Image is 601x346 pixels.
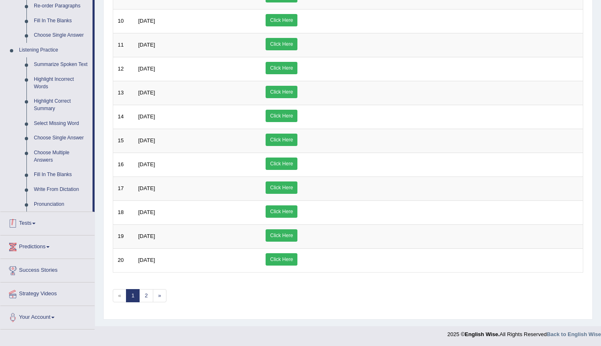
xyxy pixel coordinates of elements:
[113,289,126,303] span: «
[138,257,155,263] span: [DATE]
[547,331,601,337] a: Back to English Wise
[138,209,155,215] span: [DATE]
[465,331,499,337] strong: English Wise.
[266,181,297,194] a: Click Here
[138,42,155,48] span: [DATE]
[30,182,93,197] a: Write From Dictation
[30,94,93,116] a: Highlight Correct Summary
[30,72,93,94] a: Highlight Incorrect Words
[0,259,95,280] a: Success Stories
[266,134,297,146] a: Click Here
[447,326,601,338] div: 2025 © All Rights Reserved
[138,185,155,191] span: [DATE]
[138,66,155,72] span: [DATE]
[138,161,155,167] span: [DATE]
[113,105,134,129] td: 14
[113,33,134,57] td: 11
[30,116,93,131] a: Select Missing Word
[266,86,297,98] a: Click Here
[139,289,153,303] a: 2
[113,153,134,177] td: 16
[138,233,155,239] span: [DATE]
[266,38,297,50] a: Click Here
[0,212,95,233] a: Tests
[138,18,155,24] span: [DATE]
[266,62,297,74] a: Click Here
[30,131,93,146] a: Choose Single Answer
[15,43,93,58] a: Listening Practice
[266,14,297,26] a: Click Here
[30,14,93,28] a: Fill In The Blanks
[0,235,95,256] a: Predictions
[266,158,297,170] a: Click Here
[266,205,297,218] a: Click Here
[113,248,134,272] td: 20
[113,224,134,248] td: 19
[0,306,95,327] a: Your Account
[153,289,166,303] a: »
[113,57,134,81] td: 12
[138,137,155,144] span: [DATE]
[30,167,93,182] a: Fill In The Blanks
[266,110,297,122] a: Click Here
[30,28,93,43] a: Choose Single Answer
[113,81,134,105] td: 13
[126,289,140,303] a: 1
[266,229,297,242] a: Click Here
[138,89,155,96] span: [DATE]
[113,177,134,200] td: 17
[138,113,155,120] span: [DATE]
[30,146,93,167] a: Choose Multiple Answers
[0,282,95,303] a: Strategy Videos
[113,200,134,224] td: 18
[113,9,134,33] td: 10
[30,197,93,212] a: Pronunciation
[113,129,134,153] td: 15
[30,57,93,72] a: Summarize Spoken Text
[266,253,297,266] a: Click Here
